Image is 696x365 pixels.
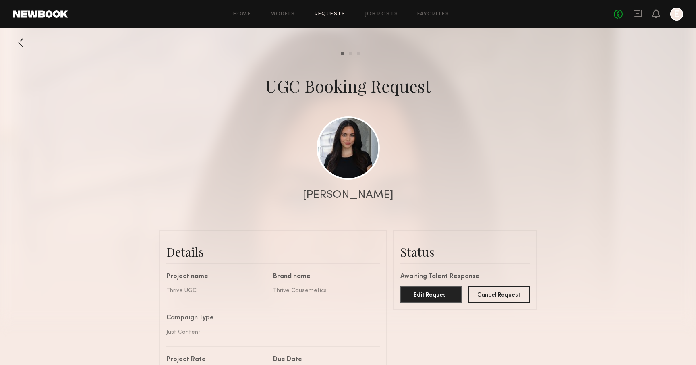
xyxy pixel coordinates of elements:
div: Thrive UGC [166,286,267,295]
a: Requests [315,12,346,17]
button: Edit Request [400,286,462,303]
div: Brand name [273,274,374,280]
a: Job Posts [365,12,398,17]
div: Thrive Causemetics [273,286,374,295]
div: Project name [166,274,267,280]
a: Favorites [417,12,449,17]
div: Campaign Type [166,315,374,321]
div: Status [400,244,530,260]
div: UGC Booking Request [265,75,431,97]
div: [PERSON_NAME] [303,189,394,201]
a: E [670,8,683,21]
a: Home [233,12,251,17]
div: Due Date [273,357,374,363]
div: Details [166,244,380,260]
button: Cancel Request [468,286,530,303]
div: Awaiting Talent Response [400,274,530,280]
div: Project Rate [166,357,267,363]
a: Models [270,12,295,17]
div: Just Content [166,328,374,336]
